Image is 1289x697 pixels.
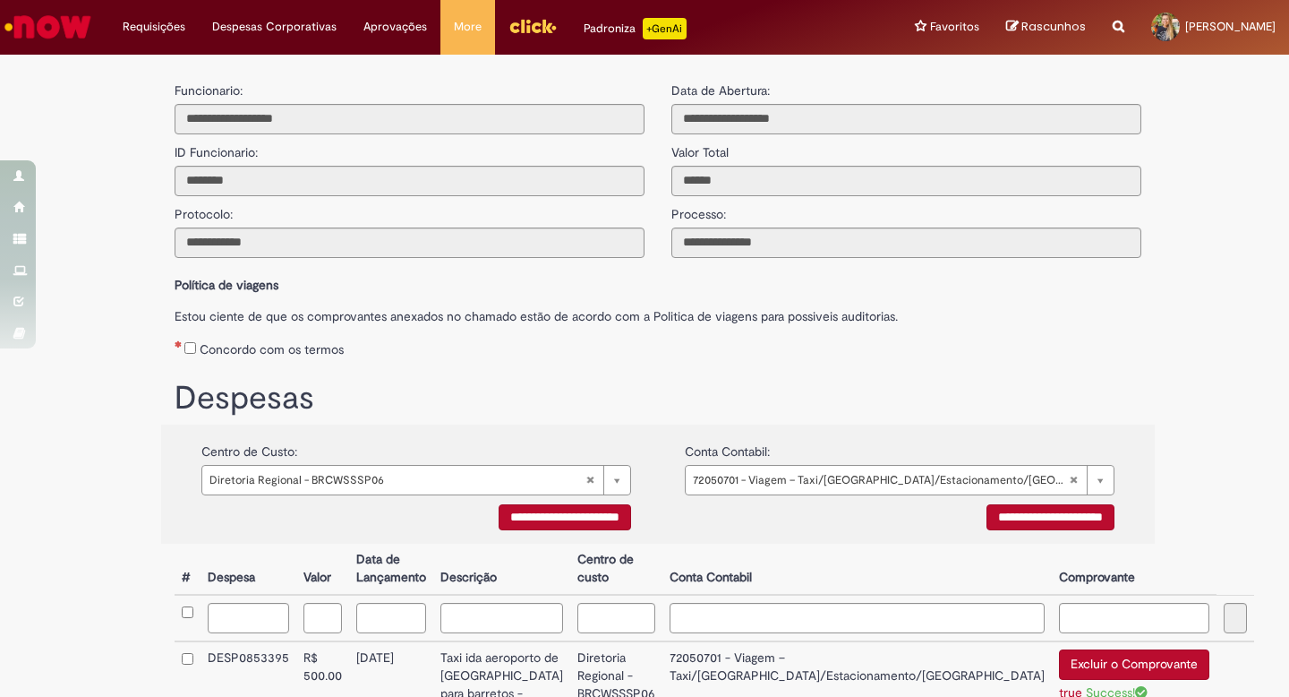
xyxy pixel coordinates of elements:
label: Valor Total [671,134,729,161]
span: Aprovações [363,18,427,36]
span: 72050701 - Viagem – Taxi/[GEOGRAPHIC_DATA]/Estacionamento/[GEOGRAPHIC_DATA] [693,466,1069,495]
abbr: Limpar campo {0} [576,466,603,495]
th: Centro de custo [570,544,662,595]
span: Favoritos [930,18,979,36]
label: Concordo com os termos [200,340,344,358]
span: Requisições [123,18,185,36]
span: More [454,18,482,36]
label: Funcionario: [175,82,243,99]
th: Conta Contabil [662,544,1052,595]
span: Diretoria Regional - BRCWSSSP06 [209,466,585,495]
img: click_logo_yellow_360x200.png [508,13,557,39]
a: 72050701 - Viagem – Taxi/[GEOGRAPHIC_DATA]/Estacionamento/[GEOGRAPHIC_DATA]Limpar campo {0} [685,465,1114,495]
b: Política de viagens [175,277,278,293]
button: Excluir o Comprovante [1059,650,1209,680]
th: # [175,544,201,595]
th: Descrição [433,544,570,595]
img: ServiceNow [2,9,94,45]
th: Despesa [201,544,296,595]
label: Conta Contabil: [685,434,770,460]
span: Rascunhos [1021,18,1086,35]
th: Data de Lançamento [349,544,433,595]
a: Rascunhos [1006,19,1086,36]
p: +GenAi [643,18,687,39]
th: Valor [296,544,349,595]
a: Diretoria Regional - BRCWSSSP06Limpar campo {0} [201,465,631,495]
label: Protocolo: [175,196,233,223]
label: Estou ciente de que os comprovantes anexados no chamado estão de acordo com a Politica de viagens... [175,298,1141,325]
label: Centro de Custo: [201,434,297,460]
span: [PERSON_NAME] [1185,19,1276,34]
span: Despesas Corporativas [212,18,337,36]
h1: Despesas [175,381,1141,417]
div: Padroniza [584,18,687,39]
label: Data de Abertura: [671,82,770,99]
label: Processo: [671,196,726,223]
th: Comprovante [1052,544,1216,595]
label: ID Funcionario: [175,134,258,161]
abbr: Limpar campo {0} [1060,466,1087,495]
